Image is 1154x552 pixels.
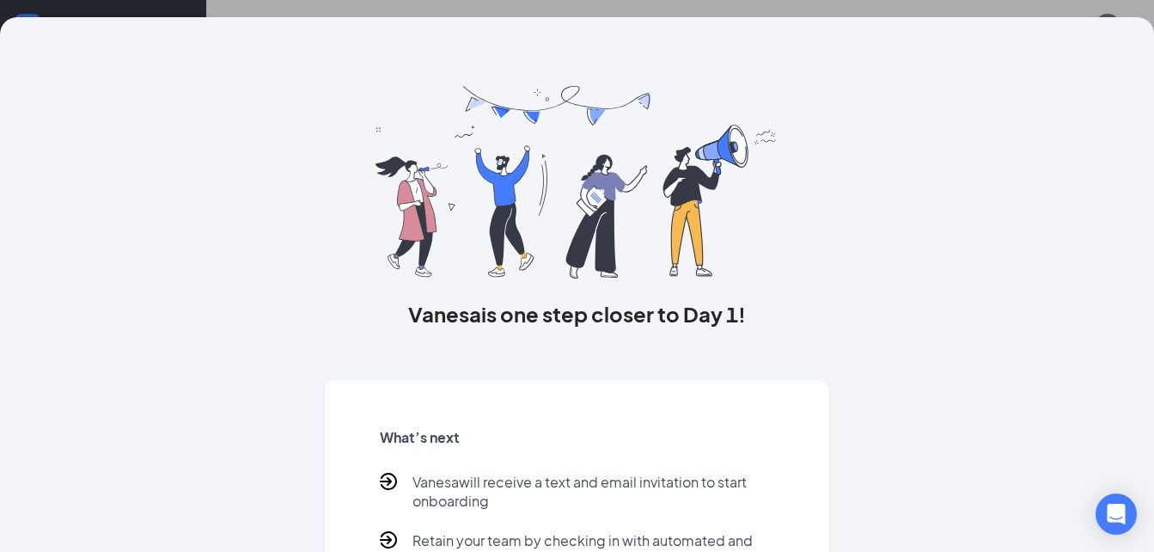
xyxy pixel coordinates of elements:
[325,299,829,328] h3: Vanesa is one step closer to Day 1!
[412,473,774,511] p: Vanesa will receive a text and email invitation to start onboarding
[380,428,774,447] h5: What’s next
[376,86,778,279] img: you are all set
[1096,494,1137,535] div: Open Intercom Messenger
